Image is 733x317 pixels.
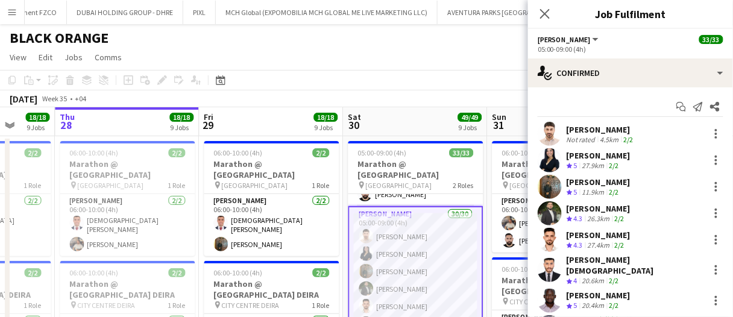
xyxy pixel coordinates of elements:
[491,118,507,132] span: 31
[348,158,483,180] h3: Marathon @ [GEOGRAPHIC_DATA]
[528,6,733,22] h3: Job Fulfilment
[615,214,624,223] app-skills-label: 2/2
[459,123,482,132] div: 9 Jobs
[492,141,628,253] app-job-card: 06:00-10:00 (4h)2/2Marathon @ [GEOGRAPHIC_DATA] [GEOGRAPHIC_DATA]1 Role[PERSON_NAME]2/206:00-10:0...
[492,275,628,297] h3: Marathon @ [GEOGRAPHIC_DATA] DEIRA
[580,276,607,286] div: 20.6km
[574,214,583,223] span: 4.3
[585,240,612,251] div: 27.4km
[222,181,288,190] span: [GEOGRAPHIC_DATA]
[70,148,119,157] span: 06:00-10:00 (4h)
[574,161,577,170] span: 5
[624,135,634,144] app-skills-label: 2/2
[169,148,186,157] span: 2/2
[39,52,52,63] span: Edit
[609,187,619,196] app-skills-label: 2/2
[60,111,75,122] span: Thu
[24,301,42,310] span: 1 Role
[567,124,636,135] div: [PERSON_NAME]
[40,94,70,103] span: Week 35
[580,187,607,198] div: 11.9km
[528,58,733,87] div: Confirmed
[348,111,362,122] span: Sat
[312,181,330,190] span: 1 Role
[214,148,263,157] span: 06:00-10:00 (4h)
[204,141,339,256] app-job-card: 06:00-10:00 (4h)2/2Marathon @ [GEOGRAPHIC_DATA] [GEOGRAPHIC_DATA]1 Role[PERSON_NAME]2/206:00-10:0...
[168,301,186,310] span: 1 Role
[312,301,330,310] span: 1 Role
[34,49,57,65] a: Edit
[183,1,216,24] button: PIXL
[313,268,330,277] span: 2/2
[585,214,612,224] div: 26.3km
[214,268,263,277] span: 06:00-10:00 (4h)
[609,276,619,285] app-skills-label: 2/2
[204,194,339,256] app-card-role: [PERSON_NAME]2/206:00-10:00 (4h)[DEMOGRAPHIC_DATA][PERSON_NAME][PERSON_NAME]
[609,161,619,170] app-skills-label: 2/2
[510,181,576,190] span: [GEOGRAPHIC_DATA]
[60,141,195,256] div: 06:00-10:00 (4h)2/2Marathon @ [GEOGRAPHIC_DATA] [GEOGRAPHIC_DATA]1 Role[PERSON_NAME]2/206:00-10:0...
[60,49,87,65] a: Jobs
[58,118,75,132] span: 28
[580,161,607,171] div: 27.9km
[538,35,591,44] span: Usher
[78,181,144,190] span: [GEOGRAPHIC_DATA]
[204,158,339,180] h3: Marathon @ [GEOGRAPHIC_DATA]
[567,230,631,240] div: [PERSON_NAME]
[458,113,482,122] span: 49/49
[567,150,631,161] div: [PERSON_NAME]
[168,181,186,190] span: 1 Role
[169,268,186,277] span: 2/2
[203,118,214,132] span: 29
[26,113,50,122] span: 18/18
[438,1,578,24] button: AVENTURA PARKS [GEOGRAPHIC_DATA]
[574,276,577,285] span: 4
[492,111,507,122] span: Sun
[170,113,194,122] span: 18/18
[222,301,280,310] span: CITY CENTRE DEIRA
[567,290,631,301] div: [PERSON_NAME]
[609,301,619,310] app-skills-label: 2/2
[25,268,42,277] span: 2/2
[358,148,407,157] span: 05:00-09:00 (4h)
[70,268,119,277] span: 06:00-10:00 (4h)
[64,52,83,63] span: Jobs
[75,94,86,103] div: +04
[60,194,195,256] app-card-role: [PERSON_NAME]2/206:00-10:00 (4h)[DEMOGRAPHIC_DATA][PERSON_NAME][PERSON_NAME]
[27,123,49,132] div: 9 Jobs
[510,297,568,306] span: CITY CENTRE DEIRA
[10,93,37,105] div: [DATE]
[60,158,195,180] h3: Marathon @ [GEOGRAPHIC_DATA]
[492,158,628,180] h3: Marathon @ [GEOGRAPHIC_DATA]
[313,148,330,157] span: 2/2
[538,45,723,54] div: 05:00-09:00 (4h)
[204,111,214,122] span: Fri
[502,148,551,157] span: 06:00-10:00 (4h)
[347,118,362,132] span: 30
[538,35,600,44] button: [PERSON_NAME]
[598,135,621,144] div: 4.5km
[574,240,583,250] span: 4.3
[574,187,577,196] span: 5
[5,49,31,65] a: View
[314,113,338,122] span: 18/18
[67,1,183,24] button: DUBAI HOLDING GROUP - DHRE
[216,1,438,24] button: MCH Global (EXPOMOBILIA MCH GLOBAL ME LIVE MARKETING LLC)
[90,49,127,65] a: Comms
[366,181,432,190] span: [GEOGRAPHIC_DATA]
[567,135,598,144] div: Not rated
[580,301,607,311] div: 20.4km
[699,35,723,44] span: 33/33
[95,52,122,63] span: Comms
[567,254,704,276] div: [PERSON_NAME][DEMOGRAPHIC_DATA]
[10,52,27,63] span: View
[78,301,136,310] span: CITY CENTRE DEIRA
[171,123,193,132] div: 9 Jobs
[453,181,474,190] span: 2 Roles
[450,148,474,157] span: 33/33
[492,194,628,253] app-card-role: [PERSON_NAME]2/206:00-10:00 (4h)[PERSON_NAME][PERSON_NAME]
[574,301,577,310] span: 5
[24,181,42,190] span: 1 Role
